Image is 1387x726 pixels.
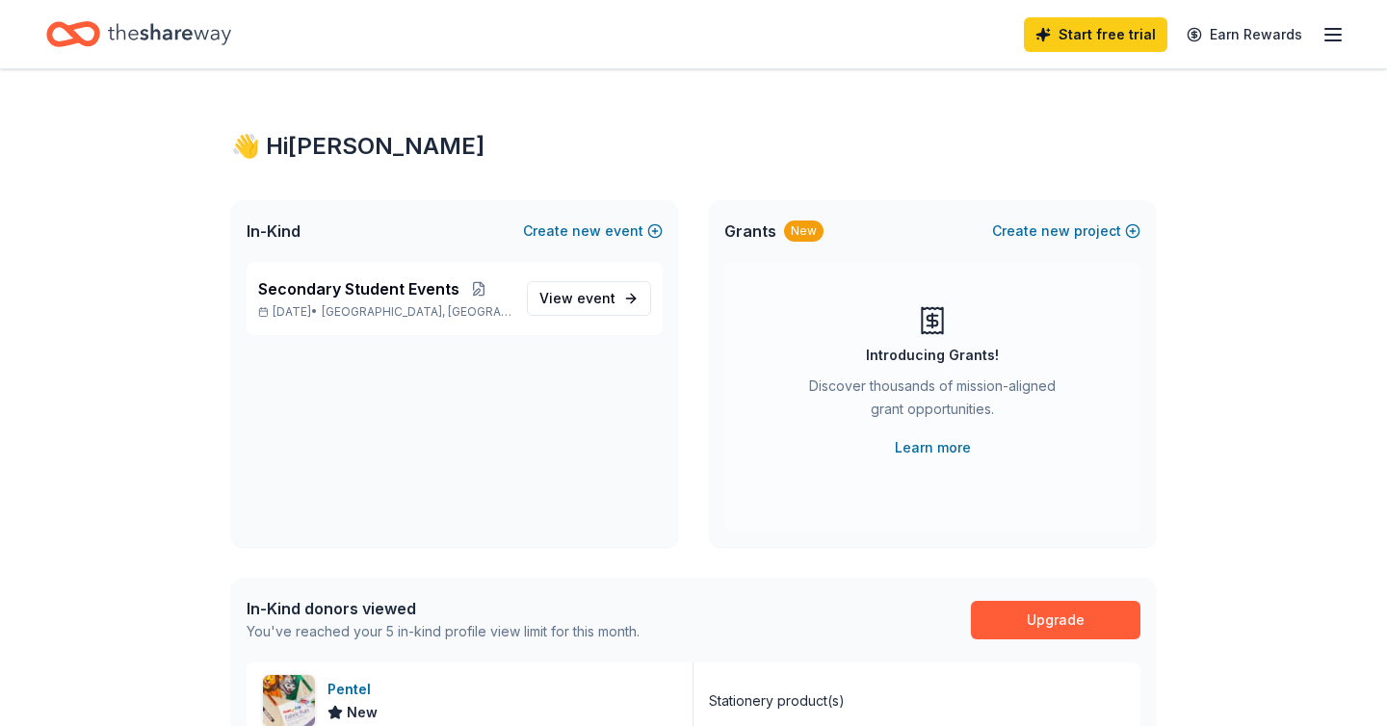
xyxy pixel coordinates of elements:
[327,678,379,701] div: Pentel
[258,277,459,300] span: Secondary Student Events
[1024,17,1167,52] a: Start free trial
[523,220,663,243] button: Createnewevent
[347,701,378,724] span: New
[709,689,845,713] div: Stationery product(s)
[322,304,511,320] span: [GEOGRAPHIC_DATA], [GEOGRAPHIC_DATA]
[895,436,971,459] a: Learn more
[539,287,615,310] span: View
[866,344,999,367] div: Introducing Grants!
[527,281,651,316] a: View event
[971,601,1140,639] a: Upgrade
[247,220,301,243] span: In-Kind
[1041,220,1070,243] span: new
[46,12,231,57] a: Home
[577,290,615,306] span: event
[231,131,1156,162] div: 👋 Hi [PERSON_NAME]
[801,375,1063,428] div: Discover thousands of mission-aligned grant opportunities.
[992,220,1140,243] button: Createnewproject
[247,597,640,620] div: In-Kind donors viewed
[724,220,776,243] span: Grants
[784,220,824,242] div: New
[258,304,511,320] p: [DATE] •
[247,620,640,643] div: You've reached your 5 in-kind profile view limit for this month.
[1175,17,1314,52] a: Earn Rewards
[572,220,601,243] span: new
